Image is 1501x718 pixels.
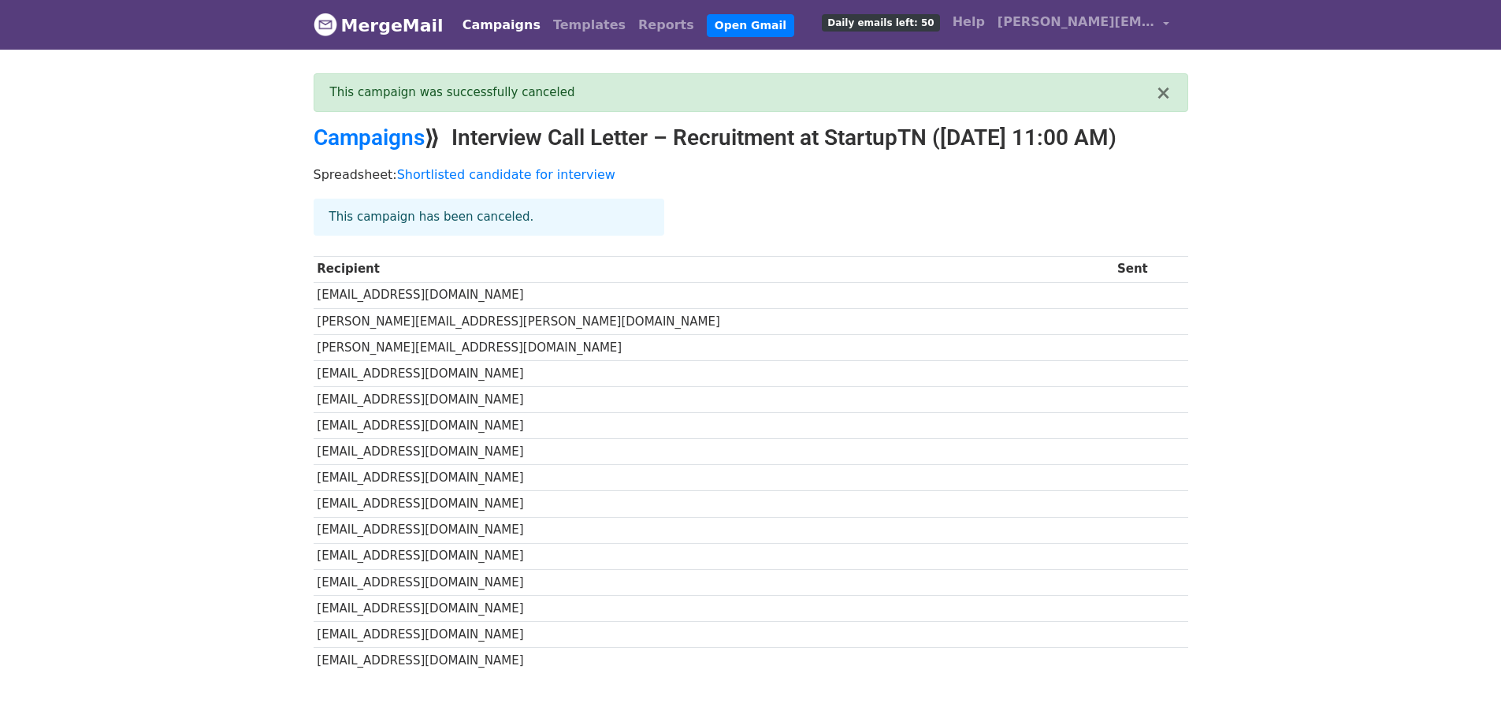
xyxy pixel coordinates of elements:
td: [EMAIL_ADDRESS][DOMAIN_NAME] [314,595,1114,621]
td: [EMAIL_ADDRESS][DOMAIN_NAME] [314,282,1114,308]
a: Campaigns [456,9,547,41]
td: [EMAIL_ADDRESS][DOMAIN_NAME] [314,491,1114,517]
td: [EMAIL_ADDRESS][DOMAIN_NAME] [314,465,1114,491]
a: Shortlisted candidate for interview [397,167,615,182]
a: Reports [632,9,700,41]
td: [EMAIL_ADDRESS][DOMAIN_NAME] [314,387,1114,413]
a: MergeMail [314,9,444,42]
td: [PERSON_NAME][EMAIL_ADDRESS][PERSON_NAME][DOMAIN_NAME] [314,308,1114,334]
a: Open Gmail [707,14,794,37]
div: This campaign was successfully canceled [330,84,1156,102]
span: Daily emails left: 50 [822,14,939,32]
td: [PERSON_NAME][EMAIL_ADDRESS][DOMAIN_NAME] [314,334,1114,360]
td: [EMAIL_ADDRESS][DOMAIN_NAME] [314,569,1114,595]
div: This campaign has been canceled. [314,199,664,236]
td: [EMAIL_ADDRESS][DOMAIN_NAME] [314,439,1114,465]
th: Sent [1113,256,1187,282]
td: [EMAIL_ADDRESS][DOMAIN_NAME] [314,648,1114,674]
a: Daily emails left: 50 [816,6,946,38]
td: [EMAIL_ADDRESS][DOMAIN_NAME] [314,517,1114,543]
th: Recipient [314,256,1114,282]
h2: ⟫ Interview Call Letter – Recruitment at StartupTN ([DATE] 11:00 AM) [314,125,1188,151]
a: [PERSON_NAME][EMAIL_ADDRESS][DOMAIN_NAME] [991,6,1176,43]
td: [EMAIL_ADDRESS][DOMAIN_NAME] [314,621,1114,647]
a: Campaigns [314,125,425,151]
p: Spreadsheet: [314,166,1188,183]
button: × [1155,84,1171,102]
span: [PERSON_NAME][EMAIL_ADDRESS][DOMAIN_NAME] [998,13,1155,32]
td: [EMAIL_ADDRESS][DOMAIN_NAME] [314,360,1114,386]
img: MergeMail logo [314,13,337,36]
a: Help [946,6,991,38]
a: Templates [547,9,632,41]
td: [EMAIL_ADDRESS][DOMAIN_NAME] [314,413,1114,439]
td: [EMAIL_ADDRESS][DOMAIN_NAME] [314,543,1114,569]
